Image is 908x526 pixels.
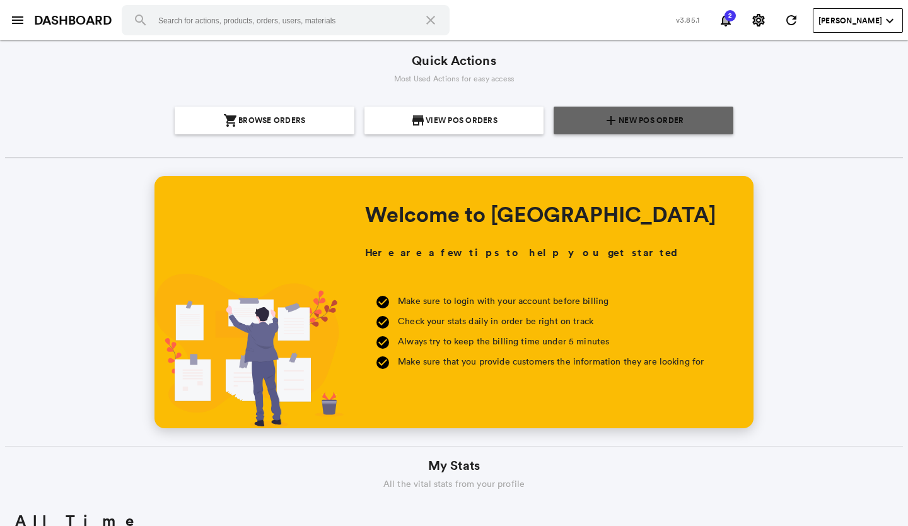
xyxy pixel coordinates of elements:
span: v3.85.1 [676,15,699,25]
button: User [813,8,903,33]
p: Make sure that you provide customers the information they are looking for [398,354,704,369]
span: View POS Orders [426,107,498,134]
md-icon: search [133,13,148,28]
p: Always try to keep the billing time under 5 minutes [398,334,704,349]
span: All the vital stats from your profile [383,477,525,490]
md-icon: close [423,13,438,28]
md-icon: check_circle [375,335,390,350]
p: Check your stats daily in order be right on track [398,313,704,329]
span: Most Used Actions for easy access [394,73,515,84]
md-icon: {{action.icon}} [410,113,426,128]
md-icon: notifications [718,13,733,28]
button: Search [125,5,156,35]
md-icon: check_circle [375,315,390,330]
md-icon: refresh [784,13,799,28]
span: Quick Actions [412,52,496,70]
span: 2 [724,13,736,19]
button: Notifications [713,8,738,33]
md-icon: menu [10,13,25,28]
span: [PERSON_NAME] [818,15,882,26]
h3: Here are a few tips to help you get started [365,245,681,260]
p: Make sure to login with your account before billing [398,293,704,308]
md-icon: settings [751,13,766,28]
a: DASHBOARD [34,11,112,30]
button: Refresh State [779,8,804,33]
input: Search for actions, products, orders, users, materials [122,5,450,35]
button: Settings [746,8,771,33]
a: {{action.icon}}Browse Orders [175,107,354,134]
span: Browse Orders [238,107,305,134]
md-icon: check_circle [375,355,390,370]
a: {{action.icon}}New POS Order [554,107,733,134]
md-icon: {{action.icon}} [603,113,619,128]
a: {{action.icon}}View POS Orders [364,107,544,134]
h1: Welcome to [GEOGRAPHIC_DATA] [365,201,716,226]
span: New POS Order [619,107,684,134]
md-icon: expand_more [882,13,897,28]
button: Clear [416,5,446,35]
md-icon: check_circle [375,295,390,310]
md-icon: {{action.icon}} [223,113,238,128]
span: My Stats [428,457,480,475]
button: open sidebar [5,8,30,33]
